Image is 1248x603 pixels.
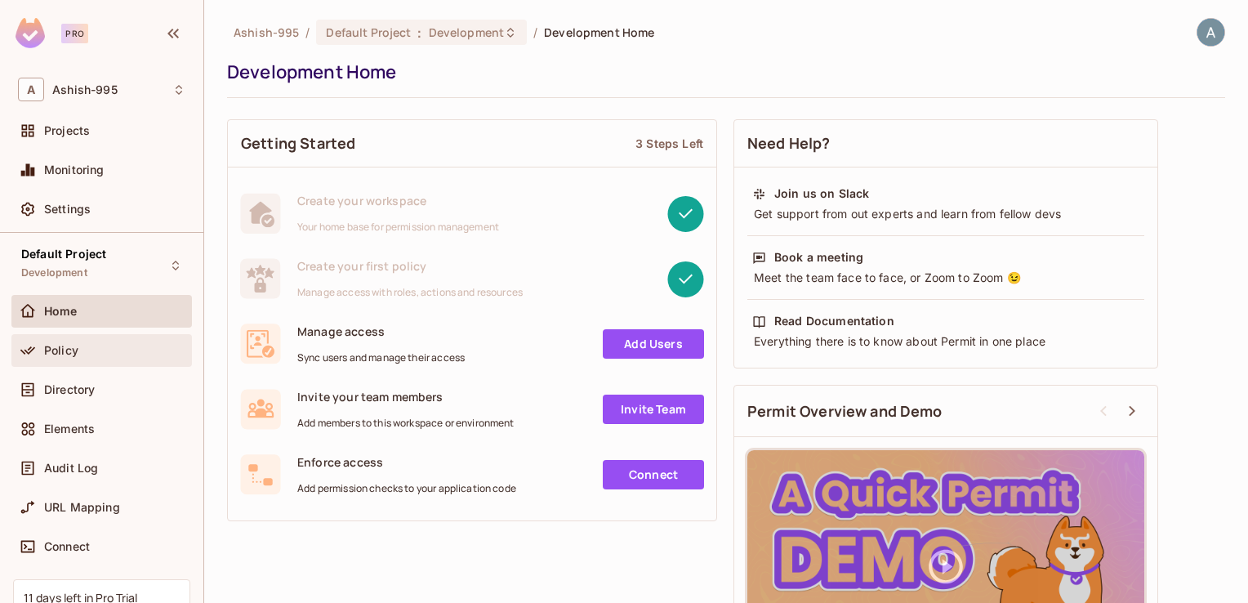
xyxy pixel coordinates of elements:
[44,124,90,137] span: Projects
[44,163,105,176] span: Monitoring
[234,25,299,40] span: the active workspace
[44,344,78,357] span: Policy
[297,454,516,470] span: Enforce access
[603,329,704,359] a: Add Users
[752,206,1139,222] div: Get support from out experts and learn from fellow devs
[44,462,98,475] span: Audit Log
[774,249,863,266] div: Book a meeting
[21,248,106,261] span: Default Project
[61,24,88,43] div: Pro
[44,383,95,396] span: Directory
[429,25,504,40] span: Development
[297,324,465,339] span: Manage access
[305,25,310,40] li: /
[52,83,118,96] span: Workspace: Ashish-995
[297,258,523,274] span: Create your first policy
[774,185,869,202] div: Join us on Slack
[297,193,499,208] span: Create your workspace
[18,78,44,101] span: A
[533,25,537,40] li: /
[44,422,95,435] span: Elements
[417,26,422,39] span: :
[747,133,831,154] span: Need Help?
[603,395,704,424] a: Invite Team
[21,266,87,279] span: Development
[16,18,45,48] img: SReyMgAAAABJRU5ErkJggg==
[1197,19,1224,46] img: Ashish Sandey
[44,305,78,318] span: Home
[241,133,355,154] span: Getting Started
[603,460,704,489] a: Connect
[326,25,411,40] span: Default Project
[297,482,516,495] span: Add permission checks to your application code
[752,333,1139,350] div: Everything there is to know about Permit in one place
[635,136,703,151] div: 3 Steps Left
[297,351,465,364] span: Sync users and manage their access
[297,286,523,299] span: Manage access with roles, actions and resources
[774,313,894,329] div: Read Documentation
[544,25,654,40] span: Development Home
[227,60,1217,84] div: Development Home
[44,501,120,514] span: URL Mapping
[297,221,499,234] span: Your home base for permission management
[297,389,515,404] span: Invite your team members
[44,203,91,216] span: Settings
[297,417,515,430] span: Add members to this workspace or environment
[752,270,1139,286] div: Meet the team face to face, or Zoom to Zoom 😉
[44,540,90,553] span: Connect
[747,401,943,422] span: Permit Overview and Demo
